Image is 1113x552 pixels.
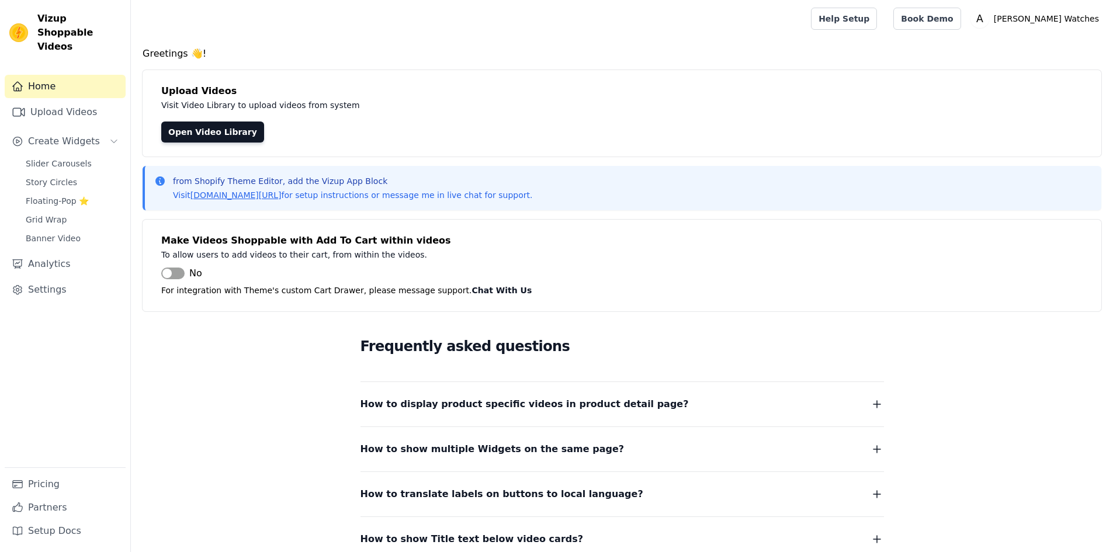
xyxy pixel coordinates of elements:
a: Slider Carousels [19,155,126,172]
span: How to translate labels on buttons to local language? [360,486,643,502]
h4: Greetings 👋! [143,47,1101,61]
button: How to show multiple Widgets on the same page? [360,441,884,457]
a: Settings [5,278,126,301]
a: Partners [5,496,126,519]
a: Setup Docs [5,519,126,543]
a: Pricing [5,473,126,496]
a: Grid Wrap [19,211,126,228]
span: Story Circles [26,176,77,188]
a: Help Setup [811,8,877,30]
img: Vizup [9,23,28,42]
a: Floating-Pop ⭐ [19,193,126,209]
a: Analytics [5,252,126,276]
a: Home [5,75,126,98]
span: How to show Title text below video cards? [360,531,584,547]
span: Grid Wrap [26,214,67,225]
a: Open Video Library [161,121,264,143]
a: [DOMAIN_NAME][URL] [190,190,282,200]
button: How to show Title text below video cards? [360,531,884,547]
text: A [976,13,983,25]
a: Story Circles [19,174,126,190]
span: Banner Video [26,232,81,244]
button: How to translate labels on buttons to local language? [360,486,884,502]
span: Floating-Pop ⭐ [26,195,89,207]
span: How to show multiple Widgets on the same page? [360,441,625,457]
a: Banner Video [19,230,126,247]
p: Visit for setup instructions or message me in live chat for support. [173,189,532,201]
button: How to display product specific videos in product detail page? [360,396,884,412]
span: Slider Carousels [26,158,92,169]
button: Chat With Us [472,283,532,297]
p: For integration with Theme's custom Cart Drawer, please message support. [161,283,1083,297]
p: To allow users to add videos to their cart, from within the videos. [161,248,685,262]
h4: Upload Videos [161,84,1083,98]
p: [PERSON_NAME] Watches [989,8,1104,29]
span: No [189,266,202,280]
span: Create Widgets [28,134,100,148]
h2: Frequently asked questions [360,335,884,358]
button: Create Widgets [5,130,126,153]
a: Book Demo [893,8,961,30]
p: from Shopify Theme Editor, add the Vizup App Block [173,175,532,187]
button: A [PERSON_NAME] Watches [970,8,1104,29]
span: How to display product specific videos in product detail page? [360,396,689,412]
a: Upload Videos [5,100,126,124]
span: Vizup Shoppable Videos [37,12,121,54]
button: No [161,266,202,280]
h4: Make Videos Shoppable with Add To Cart within videos [161,234,1083,248]
p: Visit Video Library to upload videos from system [161,98,685,112]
